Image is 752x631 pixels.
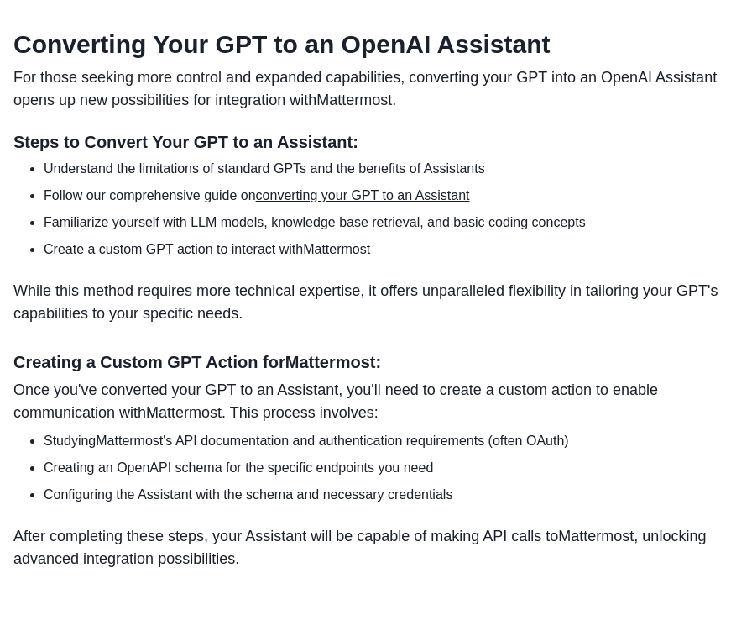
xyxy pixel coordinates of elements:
li: Familiarize yourself with LLM models, knowledge base retrieval, and basic coding concepts [44,213,739,233]
p: For those seeking more control and expanded capabilities, converting your GPT into an OpenAI Assi... [13,66,739,112]
li: Studying Mattermost 's API documentation and authentication requirements (often OAuth) [44,431,739,451]
li: Creating an OpenAPI schema for the specific endpoints you need [44,458,739,478]
li: Create a custom GPT action to interact with Mattermost [44,239,739,260]
p: While this method requires more technical expertise, it offers unparalleled flexibility in tailor... [13,280,739,325]
h2: Converting Your GPT to an OpenAI Assistant [13,29,739,60]
li: Follow our comprehensive guide on [44,186,739,206]
p: Once you've converted your GPT to an Assistant, you'll need to create a custom action to enable c... [13,379,739,424]
a: converting your GPT to an Assistant [256,188,470,202]
p: After completing these steps, your Assistant will be capable of making API calls to Mattermost , ... [13,525,739,571]
li: Configuring the Assistant with the schema and necessary credentials [44,485,739,505]
li: Understand the limitations of standard GPTs and the benefits of Assistants [44,159,739,179]
h3: Creating a Custom GPT Action for Mattermost : [13,352,739,372]
h3: Steps to Convert Your GPT to an Assistant: [13,132,739,152]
